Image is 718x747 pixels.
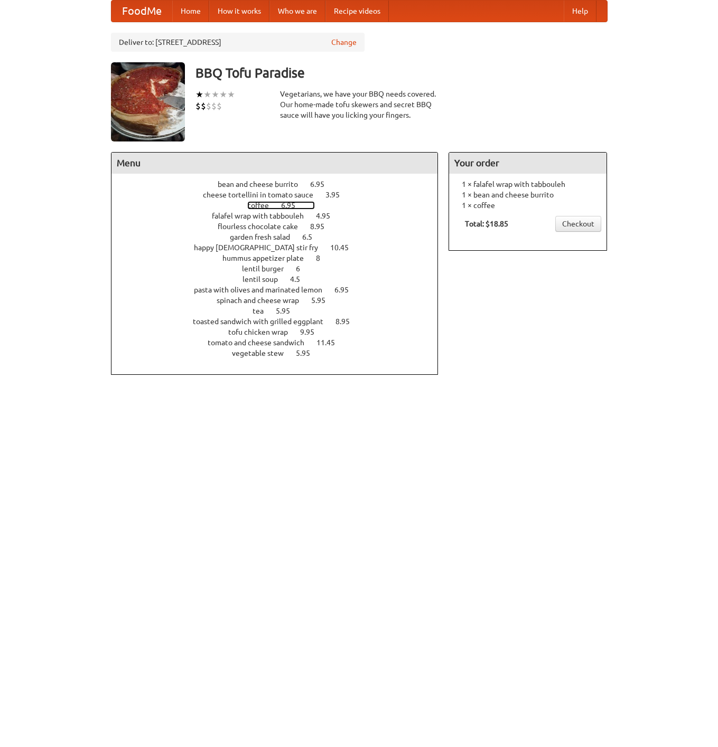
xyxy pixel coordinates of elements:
[465,220,508,228] b: Total: $18.85
[111,62,185,141] img: angular.jpg
[242,264,294,273] span: lentil burger
[222,254,314,262] span: hummus appetizer plate
[232,349,330,357] a: vegetable stew 5.95
[218,180,344,188] a: bean and cheese burrito 6.95
[227,89,235,100] li: ★
[217,296,345,305] a: spinach and cheese wrap 5.95
[243,275,320,283] a: lentil soup 4.5
[228,328,299,336] span: tofu chicken wrap
[211,89,219,100] li: ★
[111,153,438,174] h4: Menu
[310,180,335,188] span: 6.95
[316,338,346,347] span: 11.45
[280,89,439,120] div: Vegetarians, we have your BBQ needs covered. Our home-made tofu skewers and secret BBQ sauce will...
[194,243,368,252] a: happy [DEMOGRAPHIC_DATA] stir fry 10.45
[195,100,201,112] li: $
[203,191,324,199] span: cheese tortellini in tomato sauce
[222,254,340,262] a: hummus appetizer plate 8
[302,233,323,241] span: 6.5
[331,37,357,48] a: Change
[243,275,288,283] span: lentil soup
[193,317,369,326] a: toasted sandwich with grilled eggplant 8.95
[296,349,321,357] span: 5.95
[247,201,315,210] a: coffee 6.95
[242,264,320,273] a: lentil burger 6
[203,89,211,100] li: ★
[316,254,331,262] span: 8
[253,307,274,315] span: tea
[330,243,359,252] span: 10.45
[253,307,310,315] a: tea 5.95
[334,286,359,294] span: 6.95
[230,233,332,241] a: garden fresh salad 6.5
[211,100,217,112] li: $
[269,1,325,22] a: Who we are
[247,201,279,210] span: coffee
[276,307,301,315] span: 5.95
[217,100,222,112] li: $
[335,317,360,326] span: 8.95
[208,338,315,347] span: tomato and cheese sandwich
[203,191,359,199] a: cheese tortellini in tomato sauce 3.95
[325,1,389,22] a: Recipe videos
[454,179,601,190] li: 1 × falafel wrap with tabbouleh
[206,100,211,112] li: $
[217,296,310,305] span: spinach and cheese wrap
[449,153,607,174] h4: Your order
[208,338,355,347] a: tomato and cheese sandwich 11.45
[228,328,334,336] a: tofu chicken wrap 9.95
[316,212,341,220] span: 4.95
[454,200,601,211] li: 1 × coffee
[193,317,334,326] span: toasted sandwich with grilled eggplant
[172,1,209,22] a: Home
[209,1,269,22] a: How it works
[300,328,325,336] span: 9.95
[310,222,335,231] span: 8.95
[218,222,309,231] span: flourless chocolate cake
[194,286,333,294] span: pasta with olives and marinated lemon
[564,1,596,22] a: Help
[230,233,301,241] span: garden fresh salad
[195,62,608,83] h3: BBQ Tofu Paradise
[281,201,306,210] span: 6.95
[218,222,344,231] a: flourless chocolate cake 8.95
[195,89,203,100] li: ★
[194,286,368,294] a: pasta with olives and marinated lemon 6.95
[311,296,336,305] span: 5.95
[111,1,172,22] a: FoodMe
[212,212,314,220] span: falafel wrap with tabbouleh
[290,275,311,283] span: 4.5
[232,349,294,357] span: vegetable stew
[454,190,601,200] li: 1 × bean and cheese burrito
[194,243,329,252] span: happy [DEMOGRAPHIC_DATA] stir fry
[296,264,311,273] span: 6
[218,180,309,188] span: bean and cheese burrito
[212,212,350,220] a: falafel wrap with tabbouleh 4.95
[201,100,206,112] li: $
[555,216,601,232] a: Checkout
[219,89,227,100] li: ★
[325,191,350,199] span: 3.95
[111,33,365,52] div: Deliver to: [STREET_ADDRESS]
